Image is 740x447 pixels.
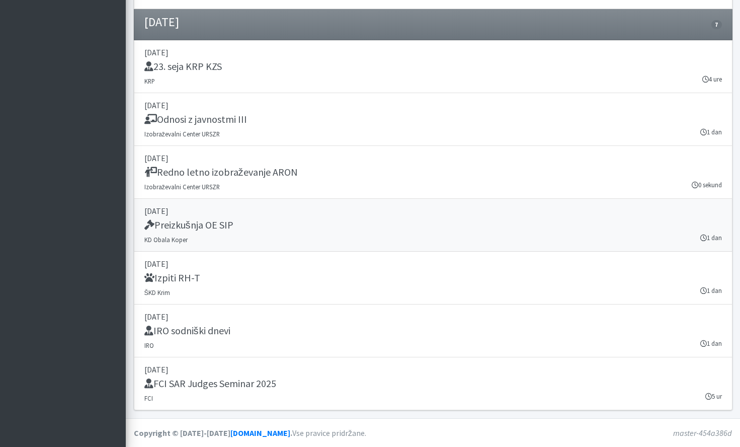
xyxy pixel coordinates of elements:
[144,60,222,72] h5: 23. seja KRP KZS
[134,93,732,146] a: [DATE] Odnosi z javnostmi III Izobraževalni Center URSZR 1 dan
[134,252,732,305] a: [DATE] Izpiti RH-T ŠKD Krim 1 dan
[134,40,732,93] a: [DATE] 23. seja KRP KZS KRP 4 ure
[702,74,722,84] small: 4 ure
[144,311,722,323] p: [DATE]
[144,205,722,217] p: [DATE]
[230,428,290,438] a: [DOMAIN_NAME]
[144,272,200,284] h5: Izpiti RH-T
[144,46,722,58] p: [DATE]
[144,99,722,111] p: [DATE]
[700,339,722,348] small: 1 dan
[134,428,292,438] strong: Copyright © [DATE]-[DATE] .
[700,233,722,243] small: 1 dan
[126,418,740,447] footer: Vse pravice pridržane.
[134,305,732,357] a: [DATE] IRO sodniški dnevi IRO 1 dan
[134,146,732,199] a: [DATE] Redno letno izobraževanje ARON Izobraževalni Center URSZR 0 sekund
[144,183,220,191] small: Izobraževalni Center URSZR
[700,286,722,295] small: 1 dan
[144,378,276,390] h5: FCI SAR Judges Seminar 2025
[144,152,722,164] p: [DATE]
[144,166,298,178] h5: Redno letno izobraževanje ARON
[144,363,722,376] p: [DATE]
[134,357,732,410] a: [DATE] FCI SAR Judges Seminar 2025 FCI 5 ur
[705,392,722,401] small: 5 ur
[144,15,179,30] h4: [DATE]
[144,236,188,244] small: KD Obala Koper
[692,180,722,190] small: 0 sekund
[144,219,233,231] h5: Preizkušnja OE SIP
[144,130,220,138] small: Izobraževalni Center URSZR
[144,325,230,337] h5: IRO sodniški dnevi
[144,258,722,270] p: [DATE]
[673,428,732,438] em: master-454a386d
[700,127,722,137] small: 1 dan
[144,288,171,296] small: ŠKD Krim
[144,113,247,125] h5: Odnosi z javnostmi III
[144,77,155,85] small: KRP
[144,394,153,402] small: FCI
[711,20,721,29] span: 7
[134,199,732,252] a: [DATE] Preizkušnja OE SIP KD Obala Koper 1 dan
[144,341,154,349] small: IRO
